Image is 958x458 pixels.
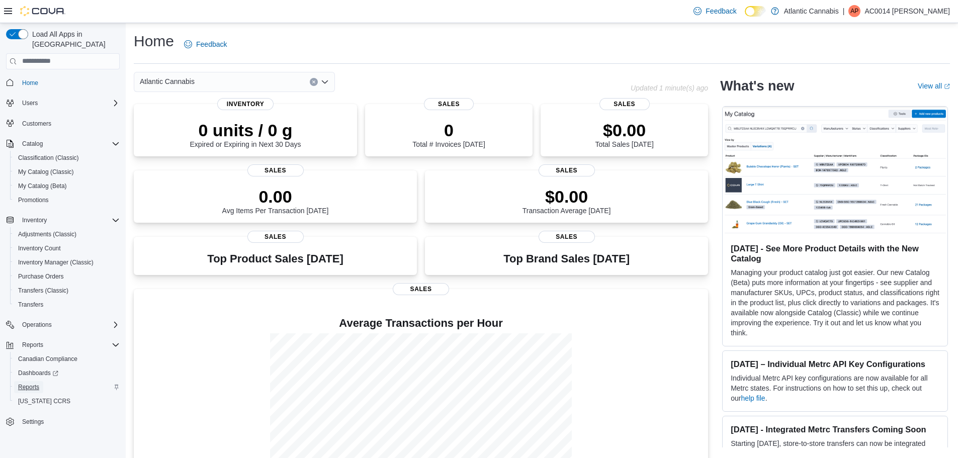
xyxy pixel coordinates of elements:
a: Inventory Count [14,242,65,254]
button: Inventory [18,214,51,226]
span: Home [18,76,120,89]
button: Customers [2,116,124,131]
span: Customers [18,117,120,130]
p: $0.00 [595,120,653,140]
span: Inventory [217,98,274,110]
a: Feedback [180,34,231,54]
span: Atlantic Cannabis [140,75,195,87]
span: [US_STATE] CCRS [18,397,70,405]
button: Inventory Manager (Classic) [10,255,124,269]
button: Promotions [10,193,124,207]
span: Operations [18,319,120,331]
a: Adjustments (Classic) [14,228,80,240]
span: Promotions [14,194,120,206]
a: Settings [18,416,48,428]
button: Settings [2,414,124,429]
span: Classification (Classic) [14,152,120,164]
a: help file [741,394,765,402]
div: AC0014 Parsons Josh [848,5,860,17]
span: Sales [539,164,595,176]
p: Managing your product catalog just got easier. Our new Catalog (Beta) puts more information at yo... [731,267,939,338]
span: My Catalog (Beta) [14,180,120,192]
span: Classification (Classic) [18,154,79,162]
p: AC0014 [PERSON_NAME] [864,5,950,17]
span: Sales [539,231,595,243]
span: My Catalog (Classic) [18,168,74,176]
span: Transfers (Classic) [14,285,120,297]
a: Transfers (Classic) [14,285,72,297]
span: AP [850,5,858,17]
span: Reports [22,341,43,349]
p: 0 units / 0 g [190,120,301,140]
span: My Catalog (Beta) [18,182,67,190]
a: [US_STATE] CCRS [14,395,74,407]
span: Load All Apps in [GEOGRAPHIC_DATA] [28,29,120,49]
span: Dashboards [18,369,58,377]
span: Sales [424,98,474,110]
a: View allExternal link [918,82,950,90]
p: Updated 1 minute(s) ago [631,84,708,92]
a: Home [18,77,42,89]
button: Inventory [2,213,124,227]
button: Canadian Compliance [10,352,124,366]
a: Classification (Classic) [14,152,83,164]
span: My Catalog (Classic) [14,166,120,178]
span: Reports [18,339,120,351]
span: Canadian Compliance [18,355,77,363]
button: My Catalog (Beta) [10,179,124,193]
button: [US_STATE] CCRS [10,394,124,408]
div: Transaction Average [DATE] [522,187,611,215]
div: Total Sales [DATE] [595,120,653,148]
p: 0.00 [222,187,329,207]
a: Inventory Manager (Classic) [14,256,98,268]
h3: Top Brand Sales [DATE] [503,253,630,265]
span: Washington CCRS [14,395,120,407]
span: Sales [599,98,650,110]
svg: External link [944,83,950,89]
h3: [DATE] - See More Product Details with the New Catalog [731,243,939,263]
a: Purchase Orders [14,270,68,283]
span: Inventory Count [14,242,120,254]
p: Atlantic Cannabis [784,5,839,17]
h4: Average Transactions per Hour [142,317,700,329]
span: Inventory [22,216,47,224]
span: Users [18,97,120,109]
span: Promotions [18,196,49,204]
span: Inventory Manager (Classic) [14,256,120,268]
span: Sales [247,164,304,176]
p: 0 [412,120,485,140]
span: Transfers (Classic) [18,287,68,295]
button: Adjustments (Classic) [10,227,124,241]
div: Total # Invoices [DATE] [412,120,485,148]
span: Settings [22,418,44,426]
button: Users [2,96,124,110]
button: Catalog [2,137,124,151]
button: Clear input [310,78,318,86]
button: Reports [18,339,47,351]
button: Home [2,75,124,90]
span: Reports [18,383,39,391]
a: Promotions [14,194,53,206]
span: Feedback [706,6,736,16]
span: Dashboards [14,367,120,379]
button: Inventory Count [10,241,124,255]
p: $0.00 [522,187,611,207]
span: Customers [22,120,51,128]
a: Dashboards [14,367,62,379]
a: Feedback [689,1,740,21]
a: My Catalog (Beta) [14,180,71,192]
button: Operations [18,319,56,331]
button: Transfers [10,298,124,312]
span: Inventory Count [18,244,61,252]
a: My Catalog (Classic) [14,166,78,178]
h3: [DATE] – Individual Metrc API Key Configurations [731,359,939,369]
span: Catalog [22,140,43,148]
button: Classification (Classic) [10,151,124,165]
a: Dashboards [10,366,124,380]
div: Avg Items Per Transaction [DATE] [222,187,329,215]
span: Inventory [18,214,120,226]
button: Catalog [18,138,47,150]
a: Canadian Compliance [14,353,81,365]
span: Settings [18,415,120,428]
